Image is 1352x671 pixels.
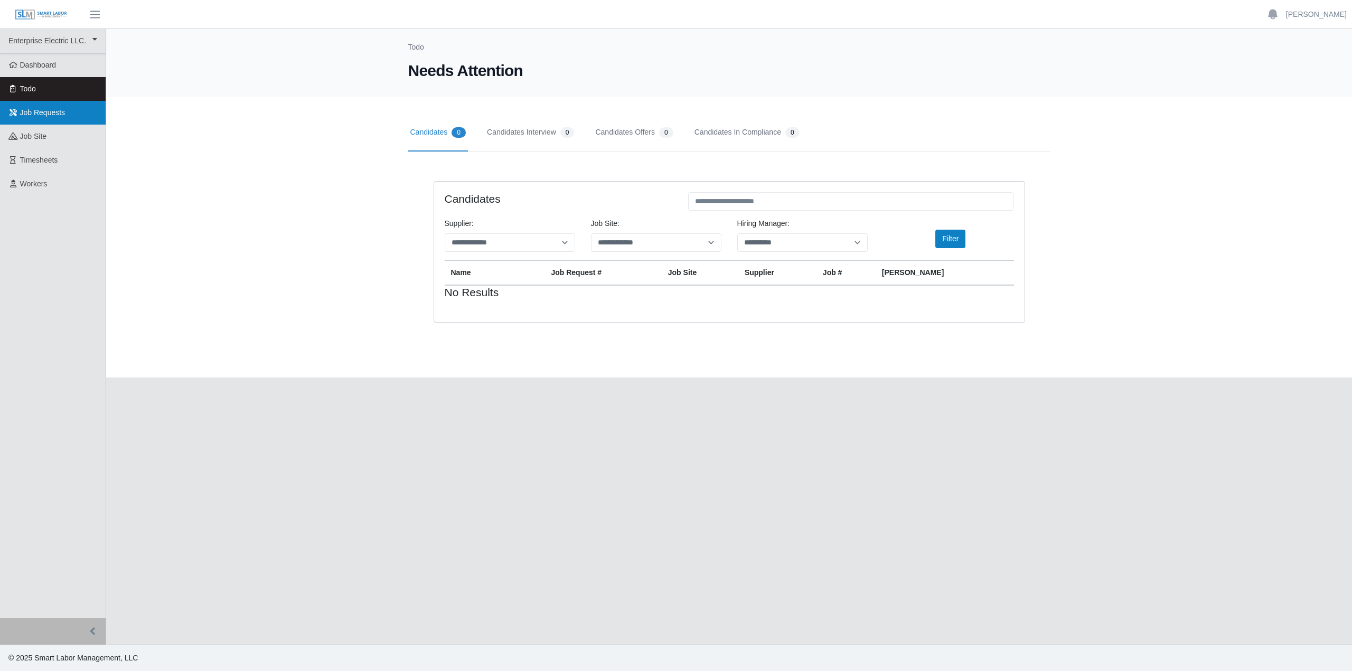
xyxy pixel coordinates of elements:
[816,261,876,286] th: Job #
[452,127,466,138] span: 0
[8,654,138,662] span: © 2025 Smart Labor Management, LLC
[692,114,802,152] a: Candidates In Compliance
[20,61,57,69] span: Dashboard
[560,127,575,138] span: 0
[876,261,1014,286] th: [PERSON_NAME]
[20,108,65,117] span: Job Requests
[408,43,424,51] a: Todo
[408,61,1050,80] h1: Needs Attention
[408,114,468,152] a: Candidates
[544,261,661,286] th: Job Request #
[408,114,1050,152] nav: Tabs
[662,261,738,286] th: job site
[445,286,545,299] h4: No Results
[20,179,48,188] span: Workers
[20,156,58,164] span: Timesheets
[591,218,619,229] label: job site:
[445,218,474,229] label: Supplier:
[445,192,673,205] h4: Candidates
[737,218,790,229] label: Hiring Manager:
[1286,9,1347,20] a: [PERSON_NAME]
[408,42,1050,61] nav: Breadcrumb
[785,127,800,138] span: 0
[20,84,36,93] span: Todo
[15,9,68,21] img: SLM Logo
[738,261,816,286] th: Supplier
[659,127,673,138] span: 0
[20,132,47,140] span: job site
[445,261,545,286] th: Name
[485,114,576,152] a: Candidates Interview
[593,114,675,152] a: Candidates Offers
[935,230,965,248] button: Filter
